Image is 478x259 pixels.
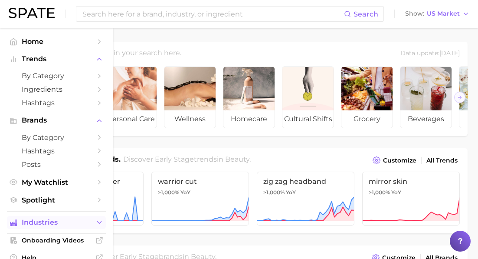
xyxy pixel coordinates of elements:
button: ShowUS Market [403,8,471,20]
span: Home [22,37,91,46]
span: All Trends [426,157,458,164]
span: Onboarding Videos [22,236,91,244]
button: Scroll Right [454,92,465,103]
span: US Market [427,11,460,16]
span: Trends [22,55,91,63]
span: My Watchlist [22,178,91,186]
span: Hashtags [22,147,91,155]
a: beverages [400,66,452,128]
span: Industries [22,219,91,226]
a: zig zag headband>1,000% YoY [257,172,354,226]
a: personal care [105,66,157,128]
span: >1,000% [369,189,390,196]
span: by Category [22,133,91,142]
span: beverages [400,110,452,128]
input: Search here for a brand, industry, or ingredient [82,7,344,21]
a: Hashtags [7,96,106,110]
a: by Category [7,69,106,83]
a: homecare [223,66,275,128]
span: grocery [341,110,393,128]
span: beauty [225,155,249,163]
span: YoY [286,189,296,196]
a: Posts [7,158,106,171]
a: Spotlight [7,193,106,207]
a: All Trends [424,155,460,166]
a: My Watchlist [7,176,106,189]
span: wellness [164,110,216,128]
span: homecare [223,110,275,128]
a: cultural shifts [282,66,334,128]
button: Customize [370,154,419,166]
span: cultural shifts [282,110,334,128]
span: zig zag headband [263,177,348,186]
span: Search [354,10,378,18]
span: personal care [105,110,157,128]
span: Hashtags [22,99,91,107]
a: grocery [341,66,393,128]
span: >1,000% [263,189,285,196]
a: by Category [7,131,106,144]
span: Spotlight [22,196,91,204]
button: Trends [7,53,106,66]
span: YoY [391,189,401,196]
a: wellness [164,66,216,128]
a: Home [7,35,106,48]
div: Data update: [DATE] [400,48,460,60]
button: Industries [7,216,106,229]
span: YoY [180,189,190,196]
span: by Category [22,72,91,80]
span: Customize [383,157,416,164]
a: mirror skin>1,000% YoY [362,172,460,226]
button: Brands [7,114,106,127]
span: Ingredients [22,85,91,93]
a: Onboarding Videos [7,234,106,247]
span: mirror skin [369,177,453,186]
span: warrior cut [158,177,242,186]
a: Ingredients [7,83,106,96]
h2: Begin your search here. [99,48,181,60]
span: Discover Early Stage trends in . [123,155,251,163]
img: SPATE [9,8,55,18]
span: Posts [22,160,91,169]
a: warrior cut>1,000% YoY [151,172,249,226]
span: >1,000% [158,189,179,196]
a: Hashtags [7,144,106,158]
span: Show [405,11,424,16]
span: Brands [22,116,91,124]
